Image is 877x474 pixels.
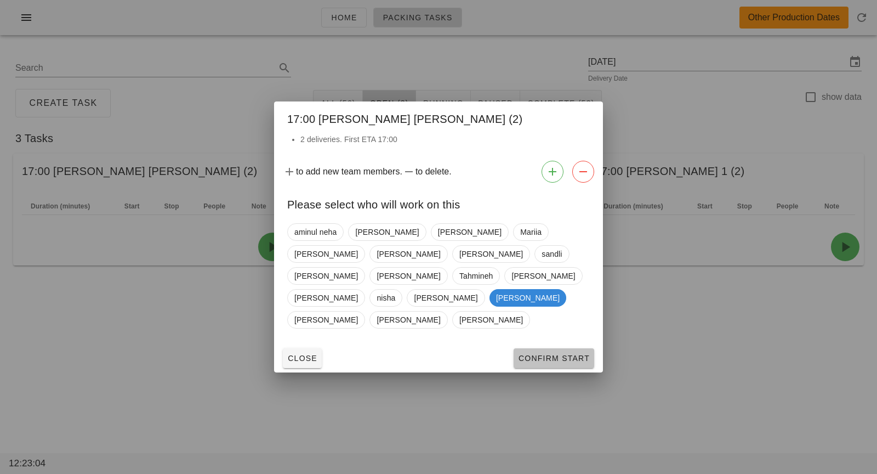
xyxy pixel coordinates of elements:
span: [PERSON_NAME] [294,268,358,284]
span: Confirm Start [518,354,590,363]
span: aminul neha [294,224,337,240]
div: to add new team members. to delete. [274,156,603,187]
span: [PERSON_NAME] [294,246,358,262]
span: [PERSON_NAME] [377,246,440,262]
span: [PERSON_NAME] [294,290,358,306]
span: [PERSON_NAME] [377,268,440,284]
button: Close [283,348,322,368]
span: [PERSON_NAME] [459,312,523,328]
span: Tahmineh [459,268,493,284]
span: sandli [542,246,562,262]
span: [PERSON_NAME] [438,224,502,240]
button: Confirm Start [514,348,594,368]
span: [PERSON_NAME] [459,246,523,262]
span: [PERSON_NAME] [496,289,560,307]
span: [PERSON_NAME] [414,290,477,306]
span: [PERSON_NAME] [511,268,575,284]
span: nisha [377,290,395,306]
span: [PERSON_NAME] [377,312,440,328]
div: Please select who will work on this [274,187,603,219]
span: Mariia [520,224,542,240]
li: 2 deliveries. First ETA 17:00 [300,133,590,145]
span: [PERSON_NAME] [294,312,358,328]
div: 17:00 [PERSON_NAME] [PERSON_NAME] (2) [274,101,603,133]
span: Close [287,354,317,363]
span: [PERSON_NAME] [355,224,419,240]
